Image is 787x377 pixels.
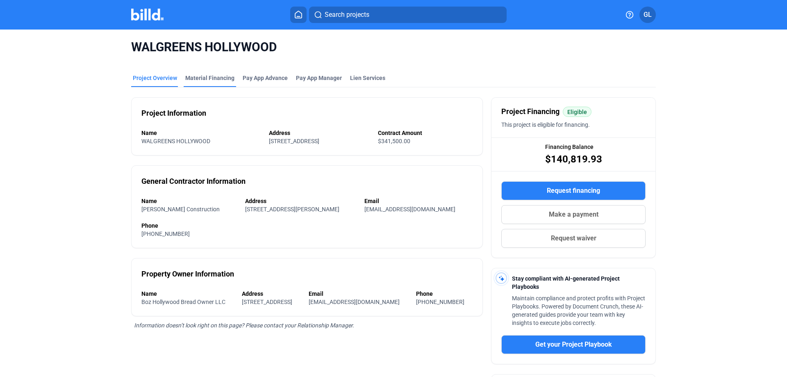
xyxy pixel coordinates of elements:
span: Make a payment [549,210,598,219]
span: Maintain compliance and protect profits with Project Playbooks. Powered by Document Crunch, these... [512,295,645,326]
span: Boz Hollywood Bread Owner LLC [141,299,225,305]
div: Address [242,290,300,298]
img: Billd Company Logo [131,9,164,21]
span: Pay App Manager [296,74,342,82]
div: Project Overview [133,74,177,82]
span: Request waiver [551,233,596,243]
span: Stay compliant with AI-generated Project Playbooks [512,275,620,290]
button: Request financing [501,181,646,200]
span: Project Financing [501,106,560,117]
span: Information doesn’t look right on this page? Please contact your Relationship Manager. [134,322,354,329]
span: Search projects [325,10,369,20]
span: $341,500.00 [378,138,410,144]
span: This project is eligible for financing. [501,121,590,128]
mat-chip: Eligible [563,107,591,117]
span: [EMAIL_ADDRESS][DOMAIN_NAME] [364,206,455,212]
span: [PHONE_NUMBER] [416,299,464,305]
span: [PHONE_NUMBER] [141,231,190,237]
div: Phone [141,222,473,230]
div: Project Information [141,107,206,119]
div: Material Financing [185,74,234,82]
span: [PERSON_NAME] Construction [141,206,220,212]
span: WALGREENS HOLLYWOOD [141,138,210,144]
div: Contract Amount [378,129,473,137]
button: Get your Project Playbook [501,335,646,354]
div: Lien Services [350,74,385,82]
button: GL [639,7,656,23]
span: [STREET_ADDRESS] [242,299,292,305]
span: Request financing [547,186,600,196]
span: Get your Project Playbook [535,340,612,350]
button: Search projects [309,7,507,23]
div: Email [364,197,473,205]
span: Financing Balance [545,143,594,151]
span: GL [644,10,652,20]
span: [EMAIL_ADDRESS][DOMAIN_NAME] [309,299,400,305]
button: Make a payment [501,205,646,224]
span: WALGREENS HOLLYWOOD [131,39,656,55]
button: Request waiver [501,229,646,248]
div: Property Owner Information [141,268,234,280]
span: $140,819.93 [545,153,602,166]
span: [STREET_ADDRESS][PERSON_NAME] [245,206,339,212]
div: Email [309,290,408,298]
div: Name [141,197,237,205]
div: Address [245,197,357,205]
div: Name [141,290,234,298]
div: General Contractor Information [141,176,246,187]
div: Phone [416,290,473,298]
div: Name [141,129,261,137]
div: Address [269,129,370,137]
div: Pay App Advance [243,74,288,82]
span: [STREET_ADDRESS] [269,138,319,144]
